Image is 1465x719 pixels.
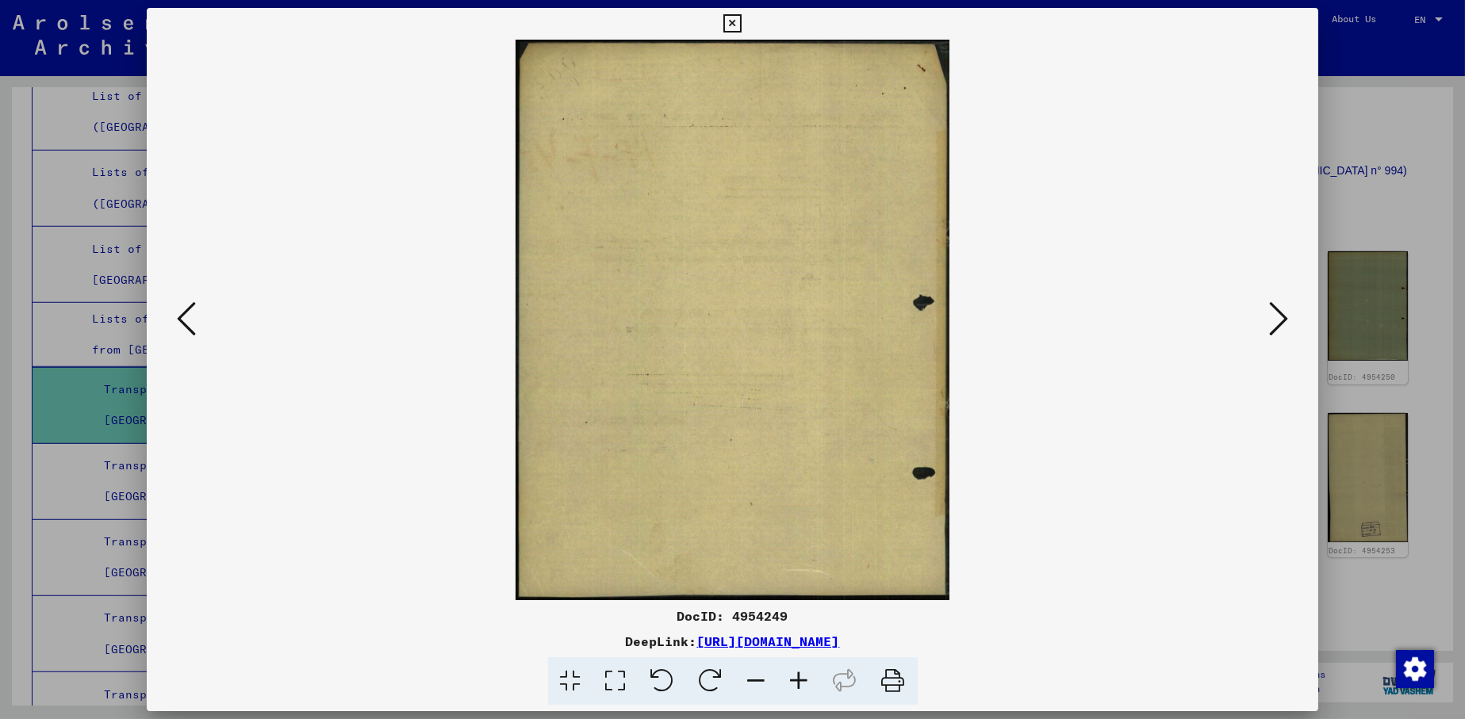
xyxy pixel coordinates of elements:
[1395,649,1433,687] div: Change consent
[697,633,840,649] a: [URL][DOMAIN_NAME]
[201,40,1265,600] img: 002.jpg
[147,606,1319,625] div: DocID: 4954249
[1396,650,1434,688] img: Change consent
[147,632,1319,651] div: DeepLink:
